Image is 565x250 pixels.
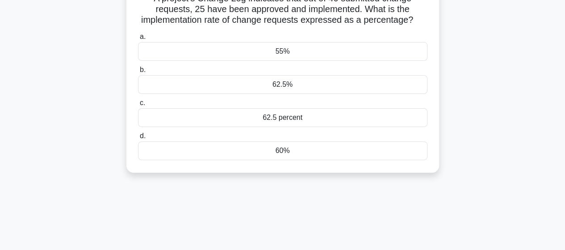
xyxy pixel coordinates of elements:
[138,108,427,127] div: 62.5 percent
[140,33,146,40] span: a.
[140,132,146,140] span: d.
[138,141,427,160] div: 60%
[138,42,427,61] div: 55%
[140,66,146,73] span: b.
[140,99,145,106] span: c.
[138,75,427,94] div: 62.5%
